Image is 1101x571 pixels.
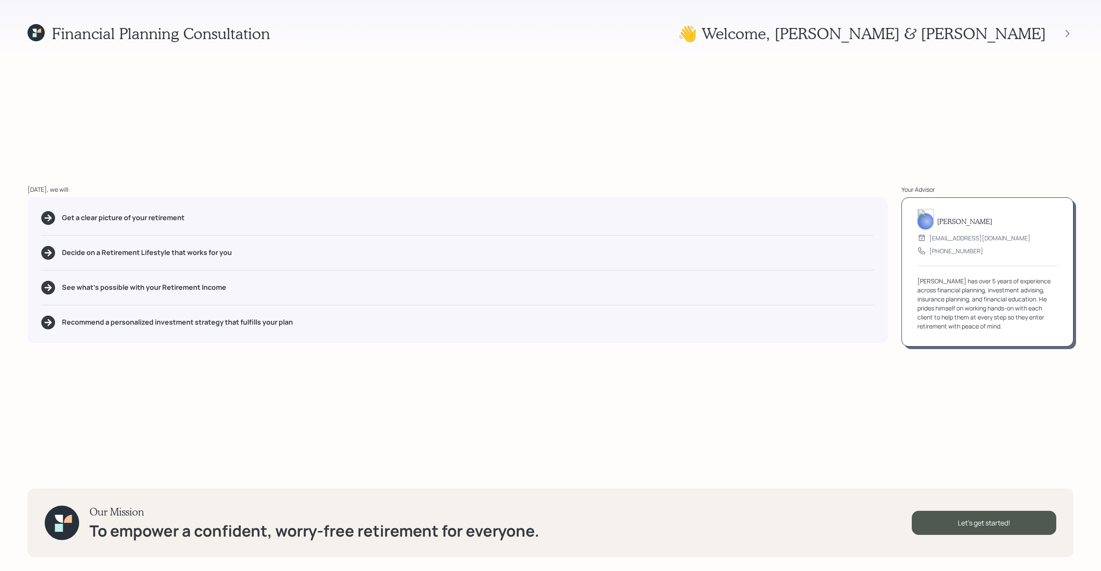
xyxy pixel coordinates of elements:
[89,506,539,518] h3: Our Mission
[929,246,983,255] div: [PHONE_NUMBER]
[912,511,1056,535] div: Let's get started!
[62,318,293,326] h5: Recommend a personalized investment strategy that fulfills your plan
[28,185,888,194] div: [DATE], we will:
[678,24,1046,43] h1: 👋 Welcome , [PERSON_NAME] & [PERSON_NAME]
[917,276,1058,331] div: [PERSON_NAME] has over 5 years of experience across financial planning, investment advising, insu...
[929,233,1030,243] div: [EMAIL_ADDRESS][DOMAIN_NAME]
[937,217,992,225] h5: [PERSON_NAME]
[901,185,1073,194] div: Your Advisor
[62,214,185,222] h5: Get a clear picture of your retirement
[62,249,232,257] h5: Decide on a Retirement Lifestyle that works for you
[917,209,934,230] img: michael-russo-headshot.png
[62,283,226,292] h5: See what's possible with your Retirement Income
[52,24,270,43] h1: Financial Planning Consultation
[89,522,539,540] h1: To empower a confident, worry-free retirement for everyone.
